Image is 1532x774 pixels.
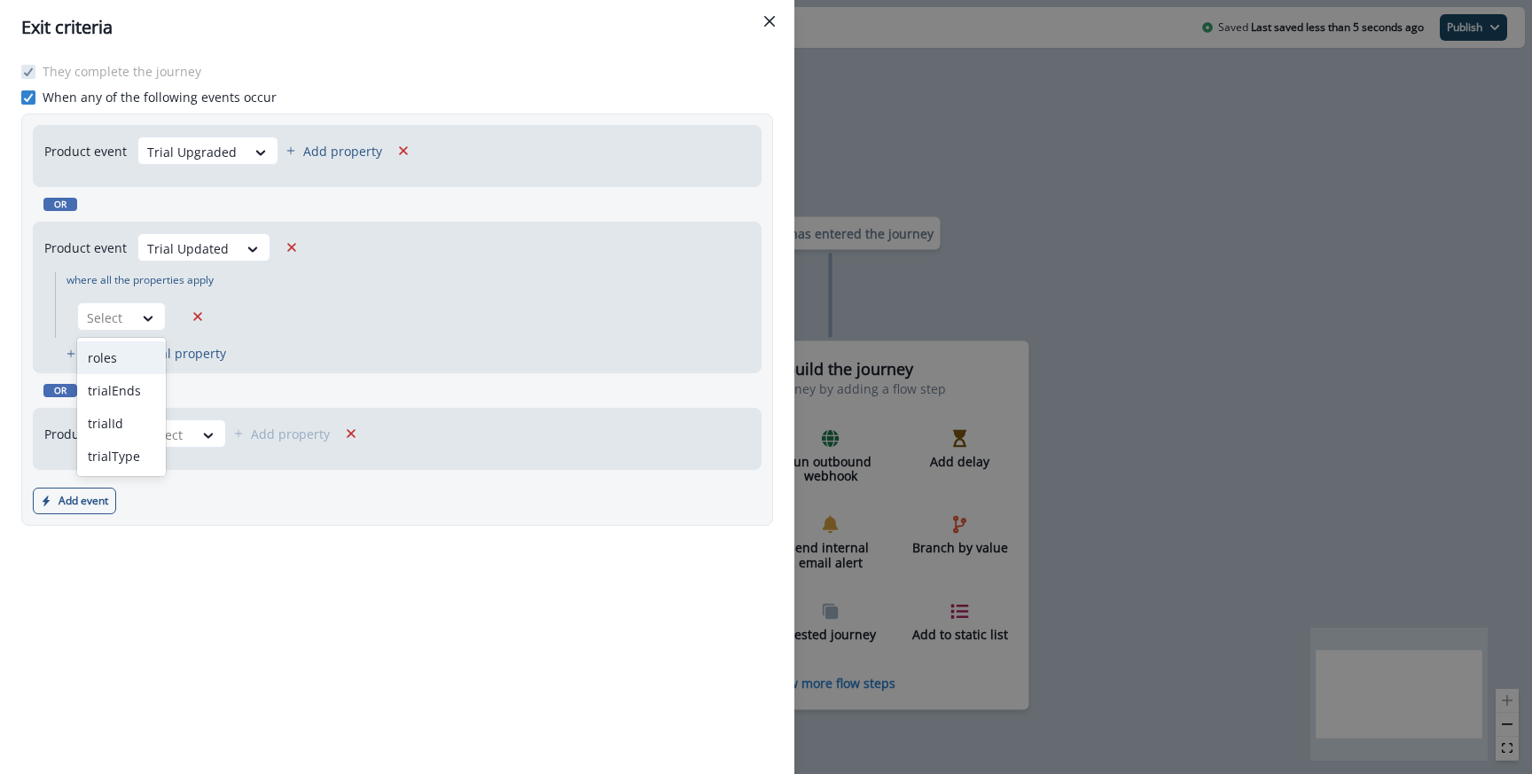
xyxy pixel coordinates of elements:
button: Remove [277,234,306,261]
p: They complete the journey [43,62,201,81]
p: where all the properties apply [66,272,214,288]
button: Remove [337,420,365,447]
p: Product event [44,425,127,443]
p: Product event [44,142,127,160]
p: When any of the following events occur [43,88,277,106]
button: Add event [33,488,116,514]
button: Close [755,7,784,35]
span: or [43,384,77,397]
p: Add property [251,426,330,442]
p: Product event [44,238,127,257]
div: Exit criteria [21,14,773,41]
div: roles [77,341,166,374]
button: Add additional property [66,345,226,362]
button: Add property [285,143,382,160]
button: Add property [233,426,330,442]
div: trialId [77,407,166,440]
div: trialType [77,440,166,473]
p: Add property [303,143,382,160]
span: or [43,198,77,211]
button: Remove [389,137,418,164]
button: Remove [184,303,212,330]
div: trialEnds [77,374,166,407]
